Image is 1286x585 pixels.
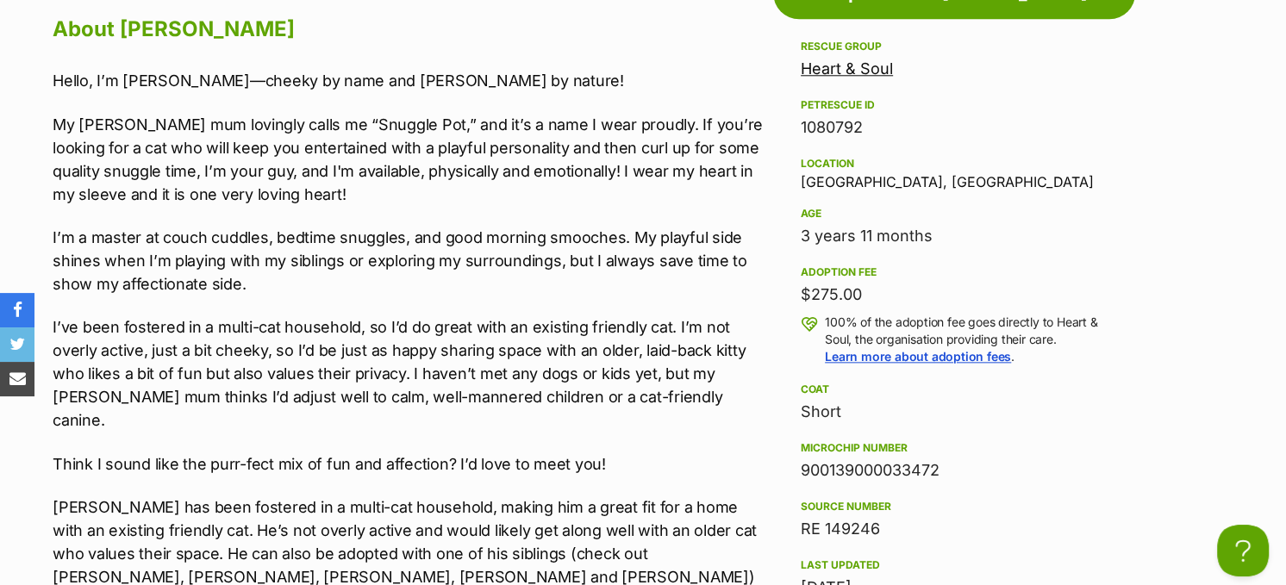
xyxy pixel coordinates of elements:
iframe: Help Scout Beacon - Open [1217,525,1269,576]
div: Source number [801,500,1108,513]
div: RE 149246 [801,517,1108,541]
div: Coat [801,383,1108,396]
p: I’m a master at couch cuddles, bedtime snuggles, and good morning smooches. My playful side shine... [53,226,765,296]
div: Adoption fee [801,265,1108,279]
div: Location [801,157,1108,171]
div: [GEOGRAPHIC_DATA], [GEOGRAPHIC_DATA] [801,153,1108,190]
a: Heart & Soul [801,59,893,78]
div: 3 years 11 months [801,224,1108,248]
div: Short [801,400,1108,424]
p: 100% of the adoption fee goes directly to Heart & Soul, the organisation providing their care. . [825,314,1108,365]
div: PetRescue ID [801,98,1108,112]
div: $275.00 [801,283,1108,307]
p: Hello, I’m [PERSON_NAME]—cheeky by name and [PERSON_NAME] by nature! [53,69,765,92]
div: Rescue group [801,40,1108,53]
p: My [PERSON_NAME] mum lovingly calls me “Snuggle Pot,” and it’s a name I wear proudly. If you’re l... [53,113,765,206]
a: Learn more about adoption fees [825,349,1011,364]
p: Think I sound like the purr-fect mix of fun and affection? I’d love to meet you! [53,452,765,476]
div: 900139000033472 [801,458,1108,482]
div: Last updated [801,558,1108,572]
div: 1080792 [801,115,1108,140]
p: I’ve been fostered in a multi-cat household, so I’d do great with an existing friendly cat. I’m n... [53,315,765,432]
div: Age [801,207,1108,221]
h2: About [PERSON_NAME] [53,10,765,48]
div: Microchip number [801,441,1108,455]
